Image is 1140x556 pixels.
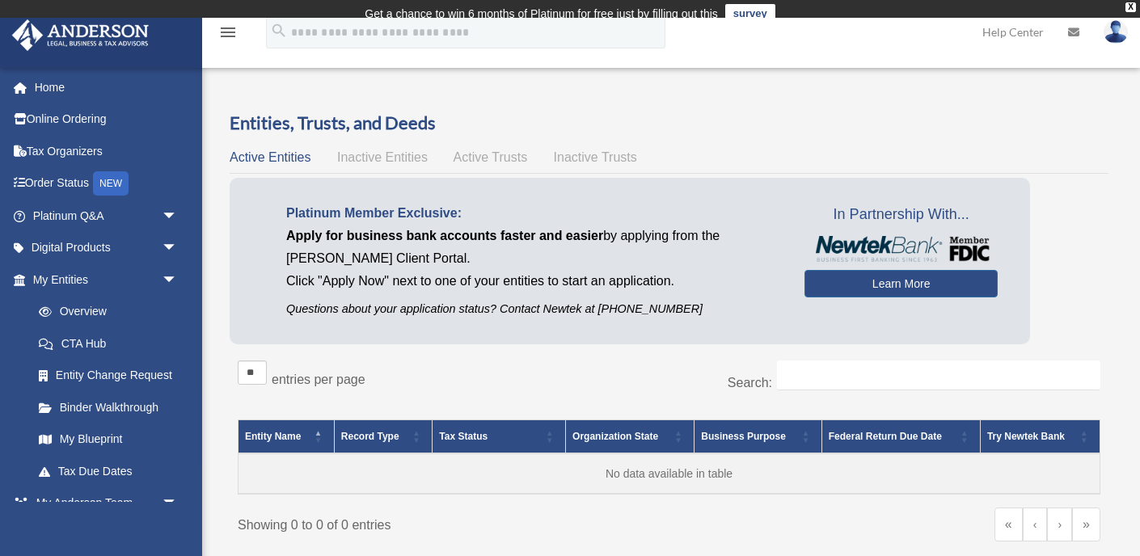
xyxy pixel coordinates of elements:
h3: Entities, Trusts, and Deeds [230,111,1108,136]
a: Tax Due Dates [23,455,194,487]
td: No data available in table [239,453,1100,494]
span: Tax Status [439,431,488,442]
label: Search: [728,376,772,390]
a: Entity Change Request [23,360,194,392]
span: Entity Name [245,431,301,442]
span: Inactive Entities [337,150,428,164]
p: Click "Apply Now" next to one of your entities to start an application. [286,270,780,293]
span: Inactive Trusts [554,150,637,164]
a: Overview [23,296,186,328]
label: entries per page [272,373,365,386]
a: Binder Walkthrough [23,391,194,423]
th: Organization State: Activate to sort [566,420,695,454]
a: My Entitiesarrow_drop_down [11,263,194,296]
p: Questions about your application status? Contact Newtek at [PHONE_NUMBER] [286,299,780,319]
span: In Partnership With... [804,202,998,228]
span: Active Entities [230,150,310,164]
a: Home [11,71,202,103]
span: Federal Return Due Date [829,431,942,442]
span: Active Trusts [454,150,528,164]
div: close [1125,2,1136,12]
a: Order StatusNEW [11,167,202,200]
i: search [270,22,288,40]
p: Platinum Member Exclusive: [286,202,780,225]
span: Business Purpose [701,431,786,442]
a: Platinum Q&Aarrow_drop_down [11,200,202,232]
a: menu [218,28,238,42]
span: arrow_drop_down [162,232,194,265]
img: Anderson Advisors Platinum Portal [7,19,154,51]
span: arrow_drop_down [162,487,194,520]
a: survey [725,4,775,23]
th: Federal Return Due Date: Activate to sort [821,420,980,454]
th: Try Newtek Bank : Activate to sort [980,420,1100,454]
i: menu [218,23,238,42]
div: Try Newtek Bank [987,427,1075,446]
a: Tax Organizers [11,135,202,167]
a: Online Ordering [11,103,202,136]
a: CTA Hub [23,327,194,360]
img: NewtekBankLogoSM.png [813,236,990,262]
span: Record Type [341,431,399,442]
th: Tax Status: Activate to sort [433,420,566,454]
p: by applying from the [PERSON_NAME] Client Portal. [286,225,780,270]
span: Organization State [572,431,658,442]
a: Learn More [804,270,998,297]
th: Record Type: Activate to sort [334,420,433,454]
a: Digital Productsarrow_drop_down [11,232,202,264]
span: arrow_drop_down [162,200,194,233]
img: User Pic [1104,20,1128,44]
th: Entity Name: Activate to invert sorting [239,420,335,454]
span: Apply for business bank accounts faster and easier [286,229,603,242]
a: My Anderson Teamarrow_drop_down [11,487,202,520]
span: arrow_drop_down [162,263,194,297]
a: My Blueprint [23,423,194,456]
th: Business Purpose: Activate to sort [695,420,822,454]
div: NEW [93,171,129,196]
div: Showing 0 to 0 of 0 entries [238,508,657,537]
div: Get a chance to win 6 months of Platinum for free just by filling out this [365,4,718,23]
